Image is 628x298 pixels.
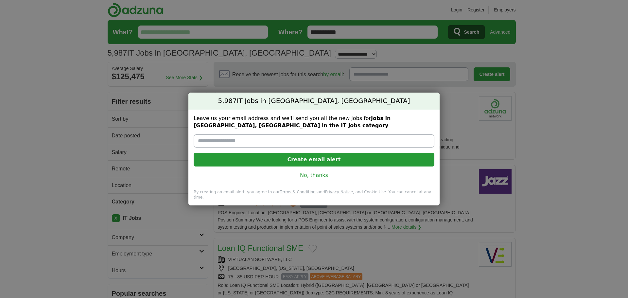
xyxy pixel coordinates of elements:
[199,172,429,179] a: No, thanks
[218,96,236,106] span: 5,987
[188,93,440,110] h2: IT Jobs in [GEOGRAPHIC_DATA], [GEOGRAPHIC_DATA]
[194,115,391,129] strong: Jobs in [GEOGRAPHIC_DATA], [GEOGRAPHIC_DATA] in the IT Jobs category
[280,190,318,194] a: Terms & Conditions
[325,190,353,194] a: Privacy Notice
[194,115,434,129] label: Leave us your email address and we'll send you all the new jobs for
[188,189,440,205] div: By creating an email alert, you agree to our and , and Cookie Use. You can cancel at any time.
[194,153,434,167] button: Create email alert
